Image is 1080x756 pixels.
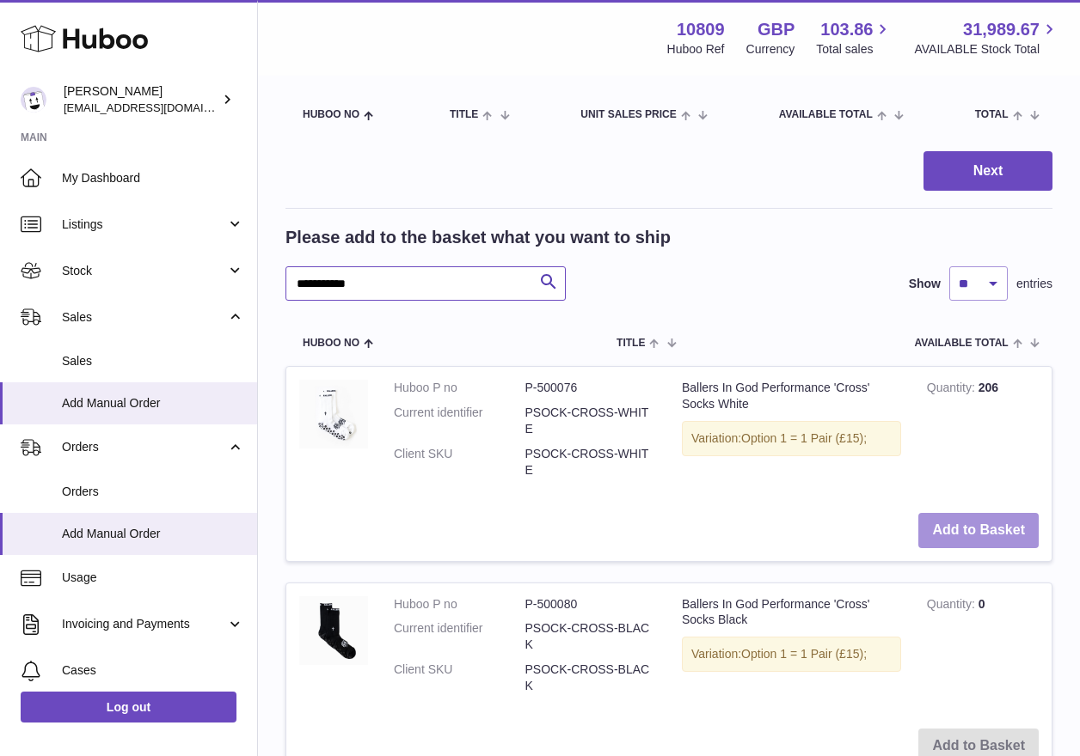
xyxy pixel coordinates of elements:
span: 31,989.67 [963,18,1040,41]
span: [EMAIL_ADDRESS][DOMAIN_NAME] [64,101,253,114]
span: Listings [62,216,226,233]
span: AVAILABLE Total [915,338,1009,349]
span: entries [1016,276,1052,292]
td: Ballers In God Performance 'Cross' Socks Black [669,583,914,716]
label: Show [909,276,941,292]
span: Huboo no [303,109,359,120]
dt: Current identifier [394,405,525,437]
span: Option 1 = 1 Pair (£15); [741,431,867,445]
span: Title [450,109,478,120]
dd: PSOCK-CROSS-BLACK [525,661,657,694]
span: My Dashboard [62,170,244,186]
span: Sales [62,309,226,326]
span: Add Manual Order [62,395,244,412]
td: 206 [914,367,1052,499]
strong: Quantity [927,381,979,399]
td: 0 [914,583,1052,716]
span: Stock [62,263,226,279]
dd: P-500080 [525,596,657,613]
span: Total sales [816,41,893,58]
span: Sales [62,353,244,369]
span: Option 1 = 1 Pair (£15); [741,647,867,661]
img: Ballers In God Performance 'Cross' Socks Black [299,596,368,665]
dd: PSOCK-CROSS-WHITE [525,405,657,437]
strong: Quantity [927,597,979,615]
a: 103.86 Total sales [816,18,893,58]
div: Currency [746,41,795,58]
span: Orders [62,439,226,455]
h2: Please add to the basket what you want to ship [285,226,671,249]
span: Cases [62,662,244,679]
strong: 10809 [677,18,725,41]
img: Ballers In God Performance 'Cross' Socks White [299,380,368,448]
button: Next [924,151,1052,192]
img: shop@ballersingod.com [21,87,46,113]
span: AVAILABLE Total [779,109,873,120]
dd: PSOCK-CROSS-WHITE [525,446,657,479]
span: Unit Sales Price [580,109,676,120]
button: Add to Basket [918,513,1039,548]
span: Huboo no [303,338,359,349]
td: Ballers In God Performance 'Cross' Socks White [669,367,914,499]
div: Variation: [682,421,901,456]
span: Invoicing and Payments [62,616,226,632]
a: Log out [21,692,236,722]
dd: P-500076 [525,380,657,396]
dt: Client SKU [394,661,525,694]
span: Add Manual Order [62,526,244,542]
dt: Huboo P no [394,380,525,396]
div: [PERSON_NAME] [64,83,218,116]
dd: PSOCK-CROSS-BLACK [525,620,657,653]
a: 31,989.67 AVAILABLE Stock Total [914,18,1059,58]
strong: GBP [758,18,795,41]
span: Total [975,109,1009,120]
dt: Current identifier [394,620,525,653]
dt: Huboo P no [394,596,525,613]
dt: Client SKU [394,446,525,479]
div: Huboo Ref [667,41,725,58]
span: Title [617,338,645,349]
div: Variation: [682,637,901,672]
span: AVAILABLE Stock Total [914,41,1059,58]
span: 103.86 [820,18,873,41]
span: Orders [62,484,244,500]
span: Usage [62,570,244,586]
